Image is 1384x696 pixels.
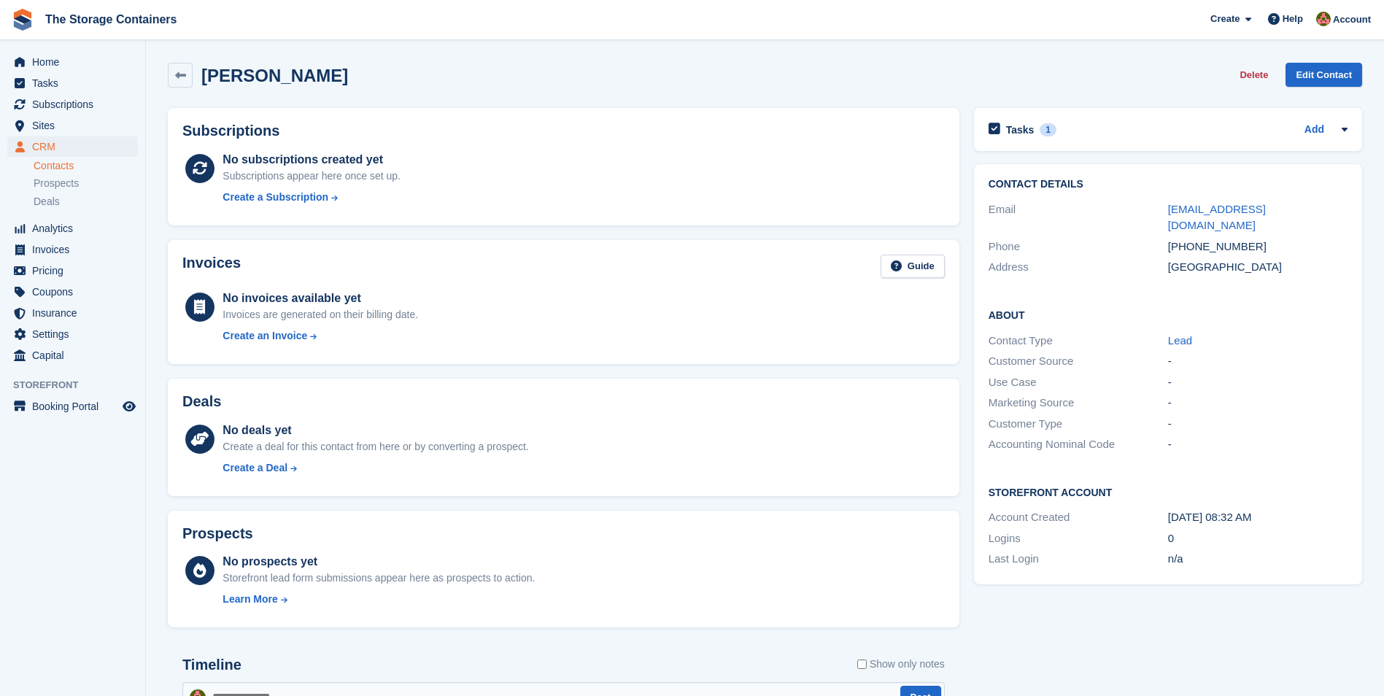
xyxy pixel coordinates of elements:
div: Customer Source [989,353,1168,370]
span: Tasks [32,73,120,93]
div: No prospects yet [223,553,535,571]
a: [EMAIL_ADDRESS][DOMAIN_NAME] [1168,203,1266,232]
span: Prospects [34,177,79,190]
img: Kirsty Simpson [1316,12,1331,26]
a: menu [7,345,138,366]
a: menu [7,260,138,281]
div: - [1168,374,1348,391]
a: menu [7,94,138,115]
span: Coupons [32,282,120,302]
span: Insurance [32,303,120,323]
span: Deals [34,195,60,209]
div: - [1168,416,1348,433]
a: menu [7,73,138,93]
div: Address [989,259,1168,276]
a: menu [7,303,138,323]
div: [GEOGRAPHIC_DATA] [1168,259,1348,276]
a: menu [7,52,138,72]
a: menu [7,136,138,157]
a: menu [7,239,138,260]
a: Create a Subscription [223,190,401,205]
a: Prospects [34,176,138,191]
h2: Invoices [182,255,241,279]
a: Guide [881,255,945,279]
div: n/a [1168,551,1348,568]
div: [DATE] 08:32 AM [1168,509,1348,526]
h2: Storefront Account [989,484,1348,499]
a: The Storage Containers [39,7,182,31]
div: Email [989,201,1168,234]
h2: Tasks [1006,123,1035,136]
div: Accounting Nominal Code [989,436,1168,453]
div: No deals yet [223,422,528,439]
div: Storefront lead form submissions appear here as prospects to action. [223,571,535,586]
h2: Deals [182,393,221,410]
span: Sites [32,115,120,136]
span: Storefront [13,378,145,393]
label: Show only notes [857,657,945,672]
h2: About [989,307,1348,322]
a: Edit Contact [1286,63,1362,87]
div: - [1168,395,1348,411]
span: Subscriptions [32,94,120,115]
span: CRM [32,136,120,157]
div: Invoices are generated on their billing date. [223,307,418,322]
button: Delete [1234,63,1274,87]
div: Last Login [989,551,1168,568]
span: Capital [32,345,120,366]
img: stora-icon-8386f47178a22dfd0bd8f6a31ec36ba5ce8667c1dd55bd0f319d3a0aa187defe.svg [12,9,34,31]
span: Pricing [32,260,120,281]
div: Use Case [989,374,1168,391]
div: Contact Type [989,333,1168,349]
div: No invoices available yet [223,290,418,307]
a: menu [7,115,138,136]
span: Home [32,52,120,72]
span: Create [1210,12,1240,26]
a: Deals [34,194,138,209]
div: - [1168,436,1348,453]
div: Account Created [989,509,1168,526]
a: Add [1304,122,1324,139]
a: Learn More [223,592,535,607]
div: Learn More [223,592,277,607]
div: [PHONE_NUMBER] [1168,239,1348,255]
div: Customer Type [989,416,1168,433]
span: Help [1283,12,1303,26]
a: Lead [1168,334,1192,347]
a: Create a Deal [223,460,528,476]
div: Subscriptions appear here once set up. [223,169,401,184]
a: Preview store [120,398,138,415]
span: Booking Portal [32,396,120,417]
input: Show only notes [857,657,867,672]
a: Contacts [34,159,138,173]
a: menu [7,282,138,302]
div: - [1168,353,1348,370]
span: Invoices [32,239,120,260]
span: Account [1333,12,1371,27]
a: menu [7,396,138,417]
span: Analytics [32,218,120,239]
h2: Timeline [182,657,241,673]
a: menu [7,218,138,239]
h2: Contact Details [989,179,1348,190]
a: menu [7,324,138,344]
h2: [PERSON_NAME] [201,66,348,85]
div: Phone [989,239,1168,255]
div: Create an Invoice [223,328,307,344]
h2: Subscriptions [182,123,945,139]
div: 1 [1040,123,1056,136]
div: 0 [1168,530,1348,547]
div: Marketing Source [989,395,1168,411]
h2: Prospects [182,525,253,542]
div: Create a deal for this contact from here or by converting a prospect. [223,439,528,455]
div: Create a Deal [223,460,287,476]
a: Create an Invoice [223,328,418,344]
div: Logins [989,530,1168,547]
span: Settings [32,324,120,344]
div: No subscriptions created yet [223,151,401,169]
div: Create a Subscription [223,190,328,205]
